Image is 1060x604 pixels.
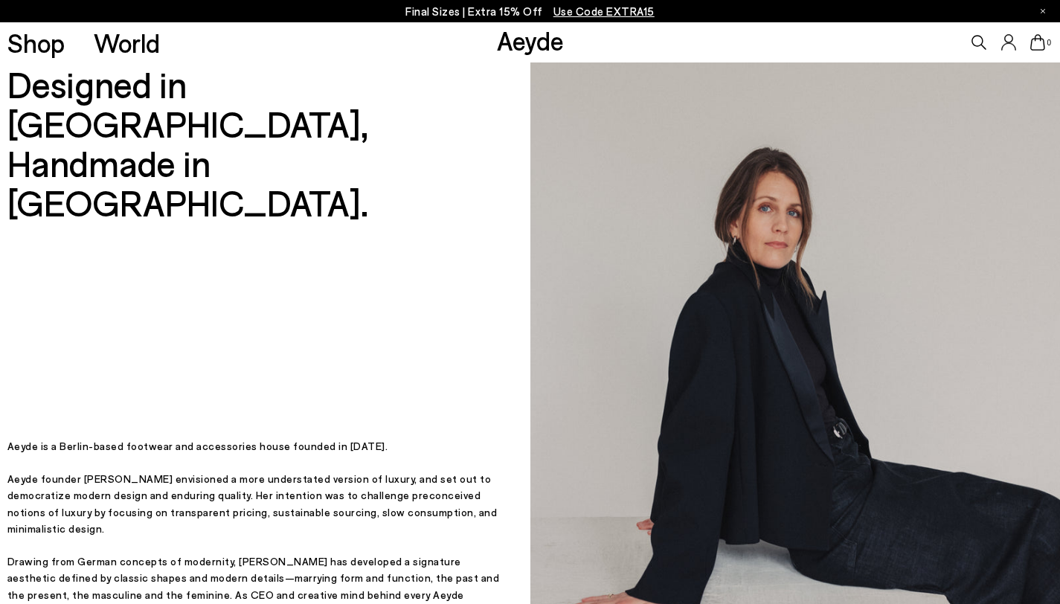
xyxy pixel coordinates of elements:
[7,438,501,454] p: Aeyde is a Berlin-based footwear and accessories house founded in [DATE].
[405,2,655,21] p: Final Sizes | Extra 15% Off
[7,30,65,56] a: Shop
[553,4,655,18] span: Navigate to /collections/ss25-final-sizes
[1045,39,1053,47] span: 0
[7,471,501,538] p: Aeyde founder [PERSON_NAME] envisioned a more understated version of luxury, and set out to democ...
[7,65,501,222] h2: Designed in [GEOGRAPHIC_DATA], Handmade in [GEOGRAPHIC_DATA].
[1030,34,1045,51] a: 0
[497,25,564,56] a: Aeyde
[94,30,160,56] a: World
